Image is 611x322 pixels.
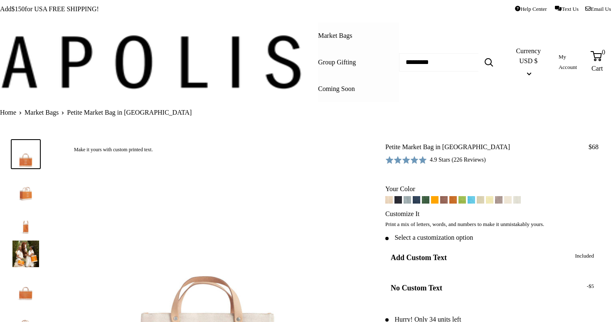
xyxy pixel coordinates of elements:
span: $150 [12,5,25,12]
img: description_12.5" wide, 9.5" high, 5.5" deep; handles: 3.5" drop [12,207,39,234]
div: Make it yours with custom printed text. [70,144,157,155]
a: Coming Soon [318,83,355,95]
div: Customize It [385,208,599,220]
span: Select a customization option [385,234,473,241]
a: Email Us [585,6,611,12]
button: USD $ [516,55,541,80]
a: description_Make it yours with custom printed text. [11,139,41,169]
div: 4.9 Stars (226 Reviews) [430,155,486,165]
label: Add Custom Text [384,245,600,271]
a: Help Center [515,6,547,12]
span: - [587,281,594,291]
div: 4.9 Stars (226 Reviews) [385,154,486,166]
a: description_12.5" wide, 9.5" high, 5.5" deep; handles: 3.5" drop [11,206,41,236]
button: Search [478,53,499,71]
span: Included [575,251,594,261]
a: Market Bags [318,29,352,42]
label: Leave Blank [384,275,600,302]
span: Currency [516,45,541,57]
input: Search... [399,53,478,71]
a: Group Gifting [318,56,356,69]
a: Petite Market Bag in Citrus [11,172,41,202]
a: Petite Market Bag in Citrus [11,239,41,269]
span: $68 [589,143,599,150]
a: Market Bags [25,109,59,116]
img: description_Seal of authenticity printed on the backside of every bag. [12,274,39,300]
a: My Account [559,52,577,72]
img: Petite Market Bag in Citrus [12,174,39,201]
img: description_Make it yours with custom printed text. [12,141,39,167]
a: 0 Cart [591,50,611,75]
span: $5 [589,283,594,289]
span: Cart [591,65,603,72]
span: Petite Market Bag in [GEOGRAPHIC_DATA] [67,109,192,116]
span: Add Custom Text [391,253,447,262]
span: USD $ [519,57,537,64]
span: Petite Market Bag in [GEOGRAPHIC_DATA] [385,143,585,151]
span: 0 [599,48,608,57]
div: Your Color [385,183,599,195]
img: Petite Market Bag in Citrus [12,241,39,267]
span: No Custom Text [391,284,442,292]
a: description_Seal of authenticity printed on the backside of every bag. [11,272,41,302]
p: Print a mix of letters, words, and numbers to make it unmistakably yours. [385,220,599,229]
a: Text Us [555,6,579,12]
